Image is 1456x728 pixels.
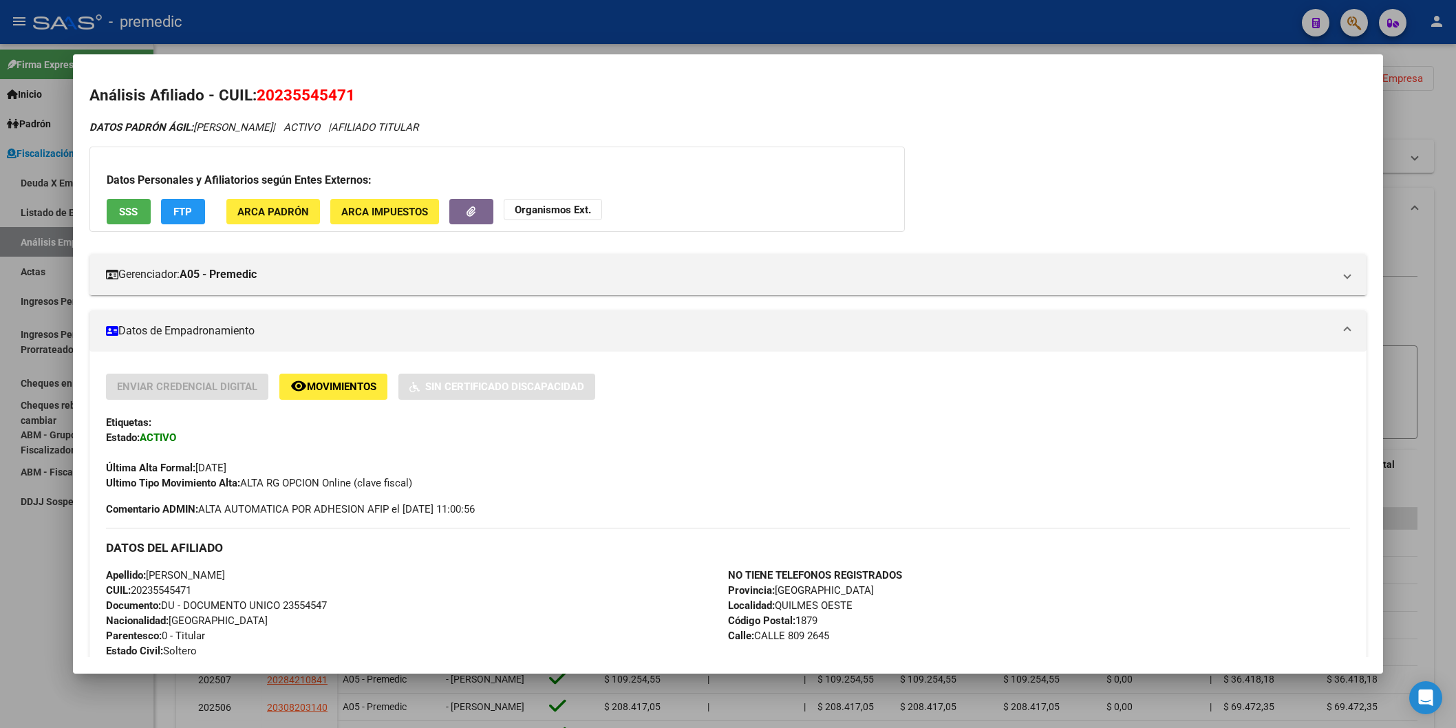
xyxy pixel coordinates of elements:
mat-expansion-panel-header: Gerenciador:A05 - Premedic [89,254,1367,295]
strong: Calle: [728,630,754,642]
button: Organismos Ext. [504,199,602,220]
h3: DATOS DEL AFILIADO [106,540,1350,555]
strong: Parentesco: [106,630,162,642]
strong: Documento: [106,599,161,612]
span: [DATE] [106,462,226,474]
strong: Apellido: [106,569,146,581]
button: ARCA Padrón [226,199,320,224]
strong: Provincia: [728,584,775,597]
mat-panel-title: Datos de Empadronamiento [106,323,1334,339]
button: SSS [107,199,151,224]
strong: A05 - Premedic [180,266,257,283]
span: ALTA AUTOMATICA POR ADHESION AFIP el [DATE] 11:00:56 [106,502,475,517]
span: 1879 [728,614,817,627]
span: Soltero [106,645,197,657]
mat-icon: remove_red_eye [290,378,307,394]
span: Enviar Credencial Digital [117,381,257,394]
span: Movimientos [307,381,376,394]
span: [PERSON_NAME] [89,121,272,133]
span: CALLE 809 2645 [728,630,829,642]
button: ARCA Impuestos [330,199,439,224]
span: [PERSON_NAME] [106,569,225,581]
span: ARCA Impuestos [341,206,428,218]
span: QUILMES OESTE [728,599,853,612]
strong: Ultimo Tipo Movimiento Alta: [106,477,240,489]
strong: Localidad: [728,599,775,612]
span: ALTA RG OPCION Online (clave fiscal) [106,477,412,489]
strong: CUIL: [106,584,131,597]
strong: Última Alta Formal: [106,462,195,474]
span: 0 - Titular [106,630,205,642]
strong: Estado Civil: [106,645,163,657]
span: DU - DOCUMENTO UNICO 23554547 [106,599,327,612]
strong: Organismos Ext. [515,204,591,216]
button: Enviar Credencial Digital [106,374,268,399]
h3: Datos Personales y Afiliatorios según Entes Externos: [107,172,888,189]
span: [GEOGRAPHIC_DATA] [728,584,874,597]
button: FTP [161,199,205,224]
div: Open Intercom Messenger [1409,681,1442,714]
strong: Código Postal: [728,614,795,627]
button: Movimientos [279,374,387,399]
span: AFILIADO TITULAR [331,121,418,133]
span: Sin Certificado Discapacidad [425,381,584,394]
i: | ACTIVO | [89,121,418,133]
span: 20235545471 [257,86,355,104]
button: Sin Certificado Discapacidad [398,374,595,399]
strong: ACTIVO [140,431,176,444]
span: [GEOGRAPHIC_DATA] [106,614,268,627]
mat-panel-title: Gerenciador: [106,266,1334,283]
span: 20235545471 [106,584,191,597]
strong: DATOS PADRÓN ÁGIL: [89,121,193,133]
strong: Etiquetas: [106,416,151,429]
span: SSS [119,206,138,218]
strong: Nacionalidad: [106,614,169,627]
strong: NO TIENE TELEFONOS REGISTRADOS [728,569,902,581]
span: FTP [173,206,192,218]
span: ARCA Padrón [237,206,309,218]
strong: Comentario ADMIN: [106,503,198,515]
h2: Análisis Afiliado - CUIL: [89,84,1367,107]
strong: Estado: [106,431,140,444]
mat-expansion-panel-header: Datos de Empadronamiento [89,310,1367,352]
